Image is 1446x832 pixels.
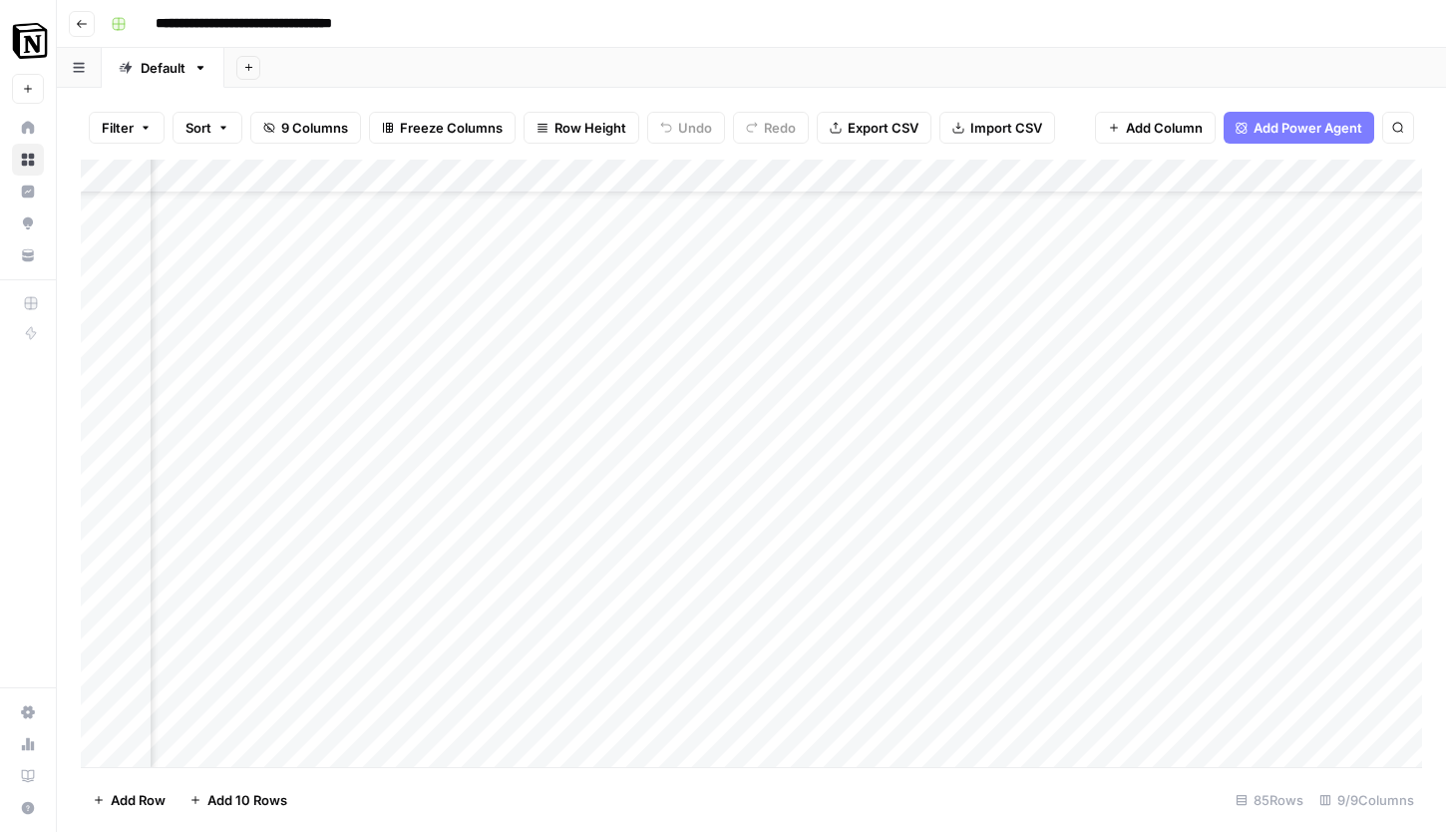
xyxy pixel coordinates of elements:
button: Filter [89,112,165,144]
button: Add Power Agent [1224,112,1374,144]
span: Undo [678,118,712,138]
a: Default [102,48,224,88]
span: Export CSV [848,118,918,138]
span: Sort [185,118,211,138]
button: Add Column [1095,112,1216,144]
span: Add Power Agent [1254,118,1362,138]
button: Help + Support [12,792,44,824]
a: Your Data [12,239,44,271]
a: Insights [12,176,44,208]
span: Row Height [554,118,626,138]
button: Import CSV [939,112,1055,144]
button: Workspace: Notion [12,16,44,66]
img: Notion Logo [12,23,48,59]
a: Browse [12,144,44,176]
div: 85 Rows [1228,784,1311,816]
div: 9/9 Columns [1311,784,1422,816]
a: Learning Hub [12,760,44,792]
span: Filter [102,118,134,138]
button: Add Row [81,784,178,816]
span: 9 Columns [281,118,348,138]
span: Add Row [111,790,166,810]
span: Import CSV [970,118,1042,138]
button: Sort [173,112,242,144]
button: Export CSV [817,112,931,144]
button: Freeze Columns [369,112,516,144]
button: Redo [733,112,809,144]
button: Add 10 Rows [178,784,299,816]
span: Freeze Columns [400,118,503,138]
span: Redo [764,118,796,138]
span: Add Column [1126,118,1203,138]
a: Usage [12,728,44,760]
a: Opportunities [12,208,44,239]
button: Undo [647,112,725,144]
button: 9 Columns [250,112,361,144]
span: Add 10 Rows [207,790,287,810]
div: Default [141,58,185,78]
a: Home [12,112,44,144]
button: Row Height [524,112,639,144]
a: Settings [12,696,44,728]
